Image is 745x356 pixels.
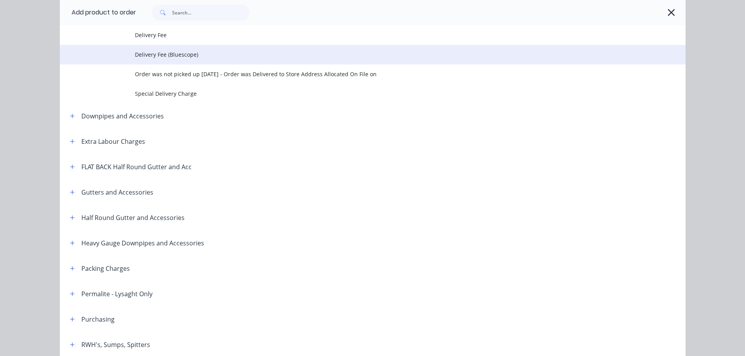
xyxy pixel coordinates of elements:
span: Special Delivery Charge [135,89,575,98]
div: Permalite - Lysaght Only [81,289,153,299]
div: Extra Labour Charges [81,137,145,146]
input: Search... [172,5,250,20]
div: Heavy Gauge Downpipes and Accessories [81,238,204,248]
div: Half Round Gutter and Accessories [81,213,185,222]
div: Gutters and Accessories [81,188,153,197]
div: RWH's, Sumps, Spitters [81,340,150,349]
span: Delivery Fee (Bluescope) [135,50,575,59]
div: Purchasing [81,315,115,324]
div: Packing Charges [81,264,130,273]
span: Delivery Fee [135,31,575,39]
div: FLAT BACK Half Round Gutter and Acc [81,162,192,172]
div: Downpipes and Accessories [81,111,164,121]
span: Order was not picked up [DATE] - Order was Delivered to Store Address Allocated On File on [135,70,575,78]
